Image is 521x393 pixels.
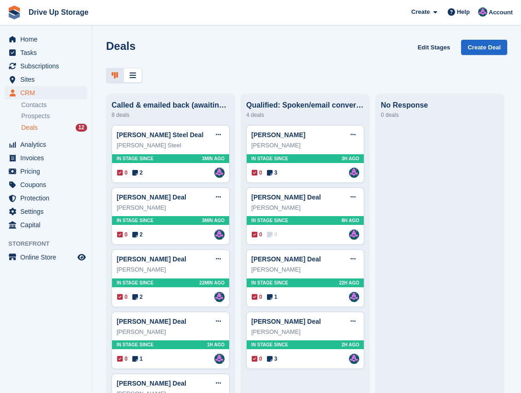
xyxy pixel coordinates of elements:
span: In stage since [251,217,288,224]
div: [PERSON_NAME] [251,327,359,337]
span: 0 [117,230,128,239]
a: menu [5,178,87,191]
img: Andy [349,354,359,364]
img: stora-icon-8386f47178a22dfd0bd8f6a31ec36ba5ce8667c1dd55bd0f319d3a0aa187defe.svg [7,6,21,19]
a: [PERSON_NAME] [251,131,305,139]
a: Create Deal [461,40,507,55]
a: menu [5,138,87,151]
a: menu [5,205,87,218]
span: Protection [20,192,76,205]
span: Account [489,8,513,17]
span: 0 [267,230,278,239]
span: Analytics [20,138,76,151]
span: Storefront [8,239,92,248]
a: menu [5,151,87,164]
span: Settings [20,205,76,218]
span: 0 [117,355,128,363]
span: 2 [132,230,143,239]
span: 22H AGO [339,279,359,286]
div: No Response [381,101,499,109]
a: Deals 12 [21,123,87,133]
span: In stage since [117,279,154,286]
span: 3MIN AGO [202,217,225,224]
span: 2 [132,169,143,177]
div: [PERSON_NAME] [117,327,225,337]
a: [PERSON_NAME] Deal [251,318,321,325]
span: CRM [20,86,76,99]
span: 0 [252,293,262,301]
div: 4 deals [246,109,364,121]
a: menu [5,192,87,205]
a: menu [5,165,87,178]
img: Andy [349,230,359,240]
span: In stage since [251,341,288,348]
span: In stage since [117,217,154,224]
div: Qualified: Spoken/email conversation with them [246,101,364,109]
span: Create [411,7,430,17]
div: [PERSON_NAME] [117,203,225,212]
span: Tasks [20,46,76,59]
span: Online Store [20,251,76,264]
span: 8H AGO [342,217,359,224]
h1: Deals [106,40,136,52]
span: In stage since [251,155,288,162]
a: menu [5,33,87,46]
img: Andy [214,230,225,240]
a: [PERSON_NAME] Deal [251,255,321,263]
span: Home [20,33,76,46]
a: menu [5,86,87,99]
span: Deals [21,123,38,132]
span: 2 [132,293,143,301]
a: [PERSON_NAME] Steel Deal [117,131,203,139]
span: In stage since [117,341,154,348]
span: Sites [20,73,76,86]
span: 3H AGO [342,155,359,162]
img: Andy [214,292,225,302]
span: In stage since [117,155,154,162]
span: 0 [117,169,128,177]
div: 12 [76,124,87,132]
span: 1 [267,293,278,301]
div: [PERSON_NAME] [251,265,359,274]
div: [PERSON_NAME] [251,203,359,212]
div: Called & emailed back (awaiting response) [112,101,230,109]
img: Andy [214,354,225,364]
a: menu [5,46,87,59]
span: 22MIN AGO [199,279,225,286]
img: Andy [214,168,225,178]
div: [PERSON_NAME] Steel [117,141,225,150]
span: 0 [117,293,128,301]
span: 1 [132,355,143,363]
div: 0 deals [381,109,499,121]
a: [PERSON_NAME] Deal [117,255,186,263]
a: [PERSON_NAME] Deal [117,380,186,387]
a: [PERSON_NAME] Deal [117,318,186,325]
img: Andy [349,292,359,302]
span: Invoices [20,151,76,164]
span: Help [457,7,470,17]
a: [PERSON_NAME] Deal [117,193,186,201]
a: [PERSON_NAME] Deal [251,193,321,201]
a: Drive Up Storage [25,5,92,20]
a: Contacts [21,101,87,109]
a: menu [5,218,87,231]
a: Prospects [21,111,87,121]
a: menu [5,60,87,73]
span: 3MIN AGO [202,155,225,162]
a: Andy [349,168,359,178]
span: 0 [252,355,262,363]
div: [PERSON_NAME] [251,141,359,150]
img: Andy [478,7,487,17]
span: 0 [252,169,262,177]
a: Preview store [76,252,87,263]
span: Capital [20,218,76,231]
span: Coupons [20,178,76,191]
span: Subscriptions [20,60,76,73]
div: 8 deals [112,109,230,121]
